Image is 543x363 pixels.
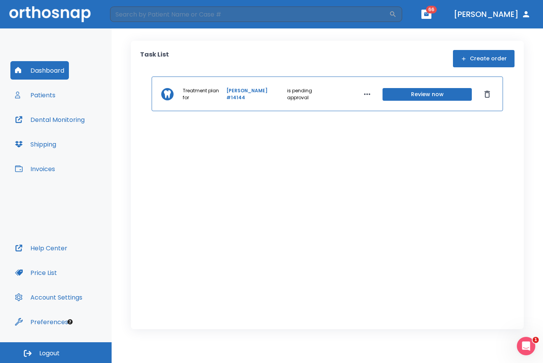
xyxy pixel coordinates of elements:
[183,87,225,101] p: Treatment plan for
[10,313,73,331] button: Preferences
[10,110,89,129] button: Dental Monitoring
[10,135,61,153] button: Shipping
[426,6,437,13] span: 66
[10,61,69,80] button: Dashboard
[10,160,60,178] button: Invoices
[481,88,493,100] button: Dismiss
[533,337,539,343] span: 1
[39,349,60,358] span: Logout
[9,6,91,22] img: Orthosnap
[10,288,87,306] button: Account Settings
[383,88,472,101] button: Review now
[140,50,169,67] p: Task List
[226,87,286,101] a: [PERSON_NAME] #14144
[451,7,534,21] button: [PERSON_NAME]
[287,87,333,101] p: is pending approval
[10,86,60,104] button: Patients
[67,318,74,325] div: Tooltip anchor
[110,7,389,22] input: Search by Patient Name or Case #
[10,263,62,282] button: Price List
[517,337,535,355] iframe: Intercom live chat
[10,239,72,257] button: Help Center
[453,50,515,67] button: Create order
